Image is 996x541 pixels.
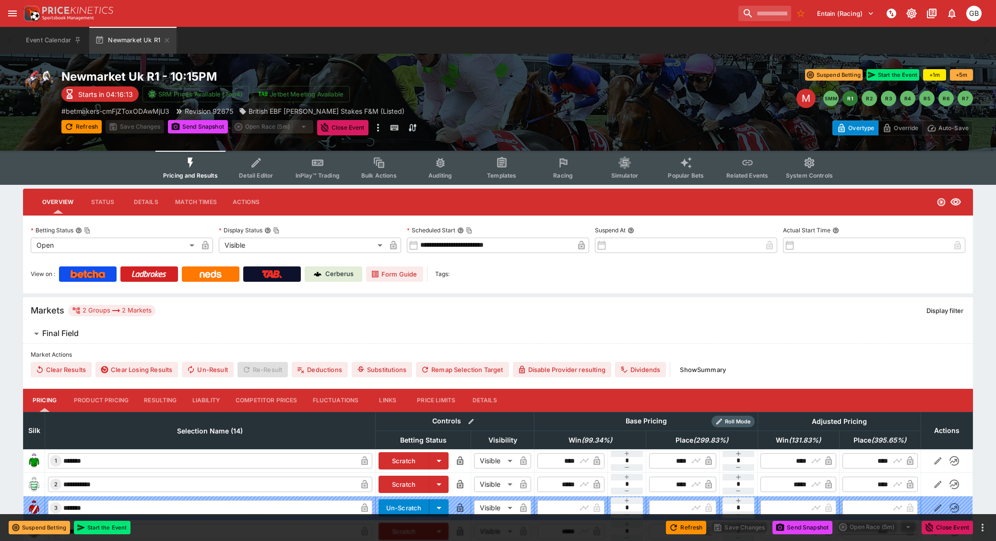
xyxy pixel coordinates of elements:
[871,434,906,446] em: ( 395.65 %)
[131,270,166,278] img: Ladbrokes
[61,106,169,116] p: Copy To Clipboard
[390,434,457,446] span: Betting Status
[711,416,755,427] div: Show/hide Price Roll mode configuration.
[166,425,253,437] span: Selection Name (14)
[721,418,755,426] span: Roll Mode
[352,362,412,377] button: Substitutions
[168,120,228,133] button: Send Snapshot
[765,434,831,446] span: Win(131.83%)
[239,106,404,116] div: British EBF Rosemary Stakes F&M (Listed)
[31,305,64,316] h5: Markets
[977,522,988,533] button: more
[463,389,506,412] button: Details
[836,520,918,534] div: split button
[668,172,704,179] span: Popular Bets
[921,412,972,449] th: Actions
[466,227,473,234] button: Copy To Clipboard
[487,172,516,179] span: Templates
[963,3,984,24] button: Gary Brigginshaw
[923,69,946,81] button: +1m
[465,415,477,428] button: Bulk edit
[42,7,113,14] img: PriceKinetics
[20,27,87,54] button: Event Calendar
[862,91,877,106] button: R2
[615,362,666,377] button: Dividends
[237,362,288,377] span: Re-Result
[253,86,350,102] button: Jetbet Meeting Available
[264,227,271,234] button: Display StatusCopy To Clipboard
[843,434,917,446] span: Place(395.65%)
[361,172,397,179] span: Bulk Actions
[881,91,896,106] button: R3
[89,27,177,54] button: Newmarket Uk R1
[379,452,430,469] button: Scratch
[407,226,455,234] p: Scheduled Start
[758,412,921,431] th: Adjusted Pricing
[225,191,268,214] button: Actions
[81,191,124,214] button: Status
[622,415,671,427] div: Base Pricing
[832,227,839,234] button: Actual Start Time
[74,521,130,534] button: Start the Event
[26,477,42,492] img: runner 2
[182,362,233,377] button: Un-Result
[219,238,386,253] div: Visible
[305,389,367,412] button: Fluctuations
[919,91,935,106] button: R5
[185,389,228,412] button: Liability
[938,91,954,106] button: R6
[23,69,54,100] img: horse_racing.png
[26,453,42,469] img: runner 1
[611,172,638,179] span: Simulator
[674,362,732,377] button: ShowSummary
[786,172,833,179] span: System Controls
[474,477,516,492] div: Visible
[581,434,612,446] em: ( 99.34 %)
[23,324,973,343] button: Final Field
[31,238,198,253] div: Open
[883,5,900,22] button: NOT Connected to PK
[457,227,464,234] button: Scheduled StartCopy To Clipboard
[200,270,221,278] img: Neds
[558,434,623,446] span: Win(99.34%)
[167,191,225,214] button: Match Times
[726,172,768,179] span: Related Events
[375,412,534,431] th: Controls
[894,123,918,133] p: Override
[372,120,384,135] button: more
[379,476,430,493] button: Scratch
[9,521,70,534] button: Suspend Betting
[239,172,273,179] span: Detail Editor
[772,521,832,534] button: Send Snapshot
[366,389,409,412] button: Links
[966,6,982,21] div: Gary Brigginshaw
[296,172,340,179] span: InPlay™ Trading
[805,69,863,81] button: Suspend Betting
[937,197,946,207] svg: Open
[878,120,923,135] button: Override
[478,434,528,446] span: Visibility
[52,505,59,511] span: 3
[325,269,354,279] p: Cerberus
[842,91,858,106] button: R1
[42,328,79,338] h6: Final Field
[305,266,362,282] a: Cerberus
[31,226,73,234] p: Betting Status
[428,172,452,179] span: Auditing
[866,69,919,81] button: Start the Event
[811,6,880,21] button: Select Tenant
[923,5,940,22] button: Documentation
[416,362,509,377] button: Remap Selection Target
[142,86,249,102] button: SRM Prices Available (Top4)
[23,389,66,412] button: Pricing
[95,362,178,377] button: Clear Losing Results
[379,499,430,517] button: Un-Scratch
[693,434,728,446] em: ( 299.83 %)
[314,270,321,278] img: Cerberus
[31,348,965,362] label: Market Actions
[923,120,973,135] button: Auto-Save
[249,106,404,116] p: British EBF [PERSON_NAME] Stakes F&M (Listed)
[21,4,40,23] img: PriceKinetics Logo
[903,5,920,22] button: Toggle light/dark mode
[26,500,42,516] img: runner 3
